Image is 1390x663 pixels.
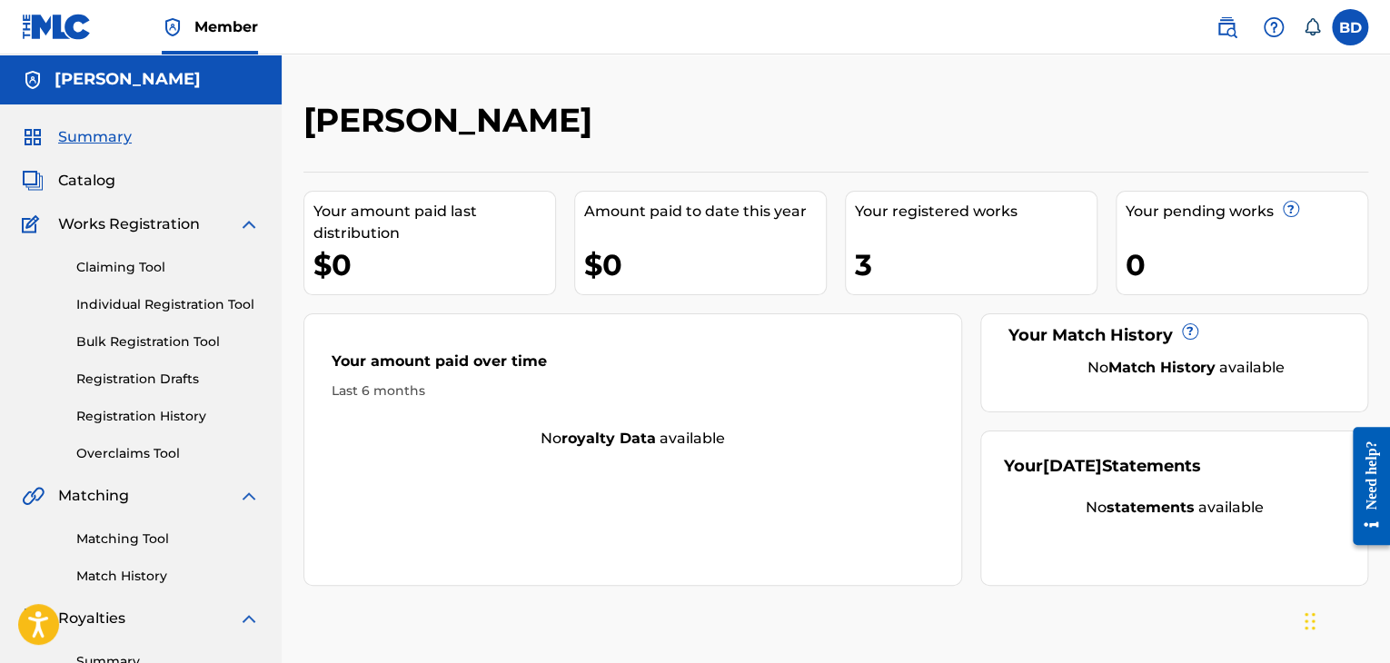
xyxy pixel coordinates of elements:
[58,485,129,507] span: Matching
[1263,16,1285,38] img: help
[58,170,115,192] span: Catalog
[76,444,260,463] a: Overclaims Tool
[162,16,184,38] img: Top Rightsholder
[1004,454,1201,479] div: Your Statements
[1027,357,1345,379] div: No available
[1208,9,1245,45] a: Public Search
[58,608,125,629] span: Royalties
[76,258,260,277] a: Claiming Tool
[22,170,115,192] a: CatalogCatalog
[1305,594,1316,648] div: Drag
[22,126,44,148] img: Summary
[238,608,260,629] img: expand
[76,295,260,314] a: Individual Registration Tool
[1303,18,1321,36] div: Notifications
[332,351,934,381] div: Your amount paid over time
[332,381,934,401] div: Last 6 months
[1043,456,1102,476] span: [DATE]
[22,170,44,192] img: Catalog
[22,126,132,148] a: SummarySummary
[1284,202,1298,216] span: ?
[76,370,260,389] a: Registration Drafts
[1332,9,1368,45] div: User Menu
[76,529,260,549] a: Matching Tool
[1108,359,1216,376] strong: Match History
[1216,16,1237,38] img: search
[1004,497,1345,519] div: No available
[1107,499,1195,516] strong: statements
[22,213,45,235] img: Works Registration
[76,567,260,586] a: Match History
[22,608,44,629] img: Royalties
[58,213,200,235] span: Works Registration
[238,213,260,235] img: expand
[1256,9,1292,45] div: Help
[1126,201,1367,223] div: Your pending works
[313,201,555,244] div: Your amount paid last distribution
[76,407,260,426] a: Registration History
[855,201,1097,223] div: Your registered works
[58,126,132,148] span: Summary
[584,244,826,285] div: $0
[1126,244,1367,285] div: 0
[855,244,1097,285] div: 3
[22,485,45,507] img: Matching
[22,69,44,91] img: Accounts
[303,100,601,141] h2: [PERSON_NAME]
[22,14,92,40] img: MLC Logo
[313,244,555,285] div: $0
[304,428,961,450] div: No available
[1299,576,1390,663] iframe: Chat Widget
[1004,323,1345,348] div: Your Match History
[194,16,258,37] span: Member
[1339,413,1390,559] iframe: Resource Center
[1183,324,1197,339] span: ?
[55,69,201,90] h5: Mike Pensado
[76,332,260,351] a: Bulk Registration Tool
[584,201,826,223] div: Amount paid to date this year
[561,430,656,447] strong: royalty data
[238,485,260,507] img: expand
